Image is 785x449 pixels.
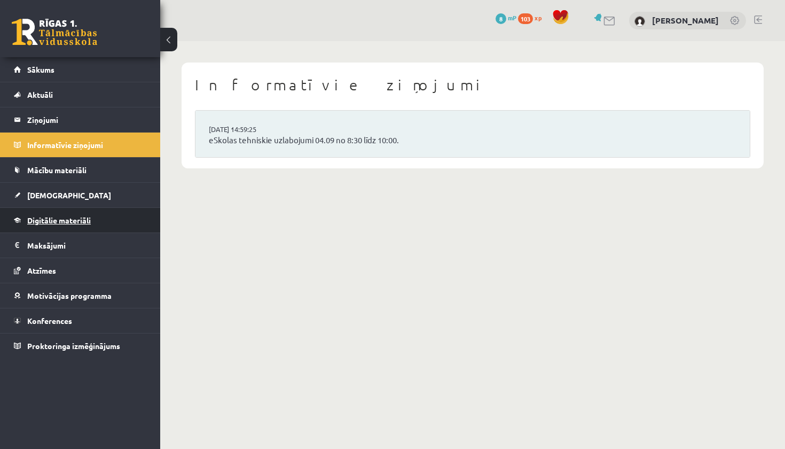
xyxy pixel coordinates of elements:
a: Ziņojumi [14,107,147,132]
span: Sākums [27,65,54,74]
span: 103 [518,13,533,24]
span: Digitālie materiāli [27,215,91,225]
span: Aktuāli [27,90,53,99]
span: 8 [496,13,506,24]
span: Atzīmes [27,266,56,275]
a: Proktoringa izmēģinājums [14,334,147,358]
a: [DATE] 14:59:25 [209,124,289,135]
a: Rīgas 1. Tālmācības vidusskola [12,19,97,45]
a: Informatīvie ziņojumi [14,133,147,157]
span: Proktoringa izmēģinājums [27,341,120,351]
span: mP [508,13,516,22]
a: Digitālie materiāli [14,208,147,233]
a: 8 mP [496,13,516,22]
a: Sākums [14,57,147,82]
a: Konferences [14,308,147,333]
a: Mācību materiāli [14,158,147,182]
span: Motivācijas programma [27,291,112,300]
span: [DEMOGRAPHIC_DATA] [27,190,111,200]
a: Aktuāli [14,82,147,107]
span: Mācību materiāli [27,165,87,175]
span: xp [535,13,541,22]
a: Maksājumi [14,233,147,258]
a: Atzīmes [14,258,147,283]
legend: Maksājumi [27,233,147,258]
img: Emīls Brakše [634,16,645,27]
a: eSkolas tehniskie uzlabojumi 04.09 no 8:30 līdz 10:00. [209,134,736,146]
span: Konferences [27,316,72,326]
a: 103 xp [518,13,547,22]
a: Motivācijas programma [14,283,147,308]
a: [PERSON_NAME] [652,15,719,26]
a: [DEMOGRAPHIC_DATA] [14,183,147,207]
legend: Informatīvie ziņojumi [27,133,147,157]
h1: Informatīvie ziņojumi [195,76,750,94]
legend: Ziņojumi [27,107,147,132]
